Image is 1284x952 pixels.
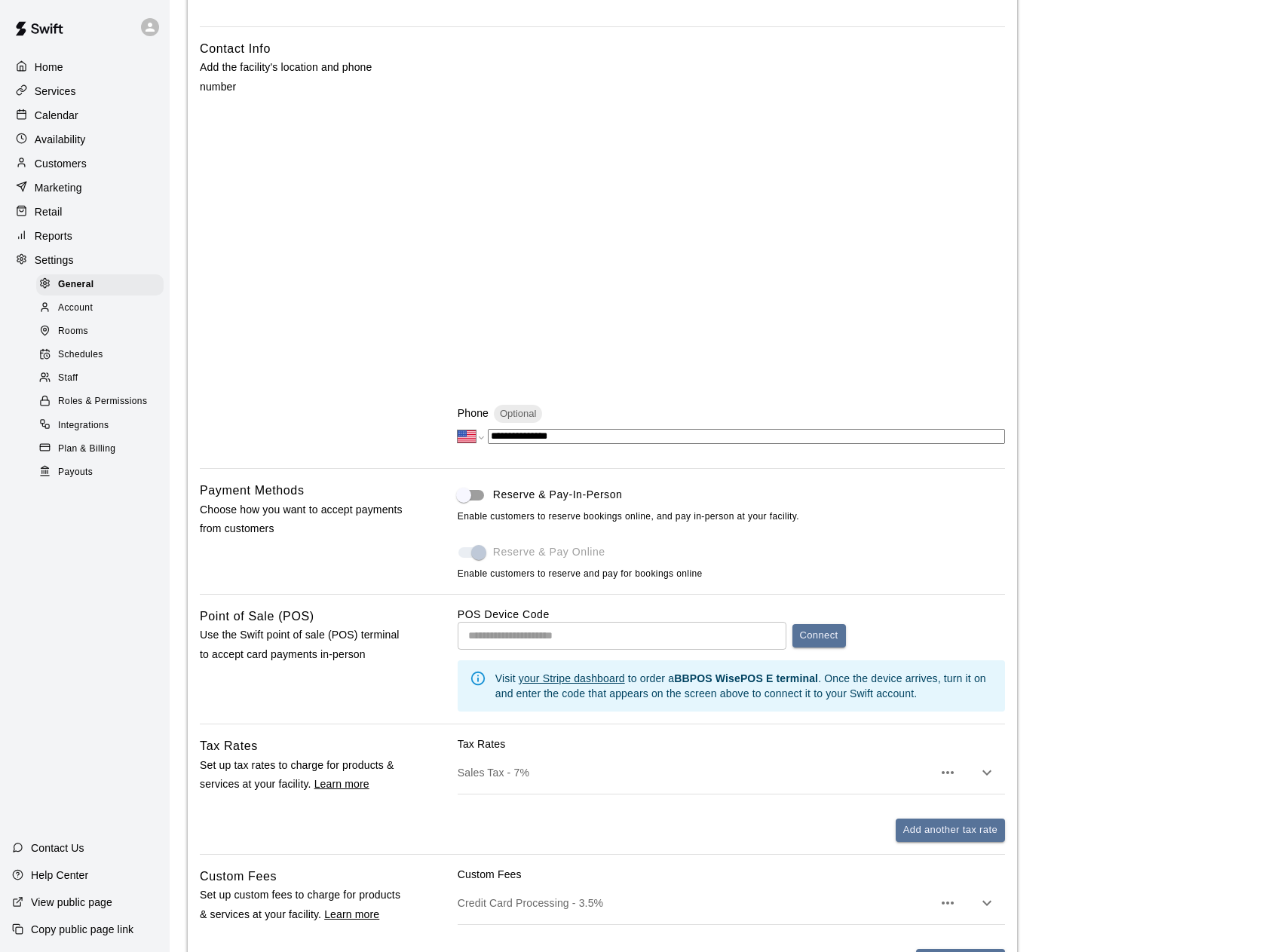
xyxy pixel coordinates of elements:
[494,408,542,419] span: Optional
[36,298,164,319] div: Account
[314,778,369,790] a: Learn more
[58,347,103,363] span: Schedules
[35,108,78,123] p: Calendar
[35,60,63,75] p: Home
[12,201,158,223] a: Retail
[36,296,170,320] a: Account
[36,437,170,461] a: Plan & Billing
[58,465,93,480] span: Payouts
[36,415,164,436] div: Integrations
[455,36,1008,384] iframe: Secure address input frame
[36,461,170,484] a: Payouts
[35,132,86,147] p: Availability
[58,442,115,457] span: Plan & Billing
[458,568,703,579] span: Enable customers to reserve and pay for bookings online
[458,751,1005,794] div: Sales Tax - 7%
[58,418,109,433] span: Integrations
[36,462,164,483] div: Payouts
[12,80,158,103] a: Services
[12,225,158,247] a: Reports
[458,765,933,780] p: Sales Tax - 7%
[12,176,158,199] a: Marketing
[36,344,170,367] a: Schedules
[31,922,133,937] p: Copy public page link
[324,908,379,920] a: Learn more
[792,624,846,647] button: Connect
[458,895,933,911] p: Credit Card Processing - 3.5%
[35,156,87,171] p: Customers
[36,321,164,342] div: Rooms
[36,274,164,295] div: General
[31,895,112,910] p: View public page
[12,249,158,271] a: Settings
[493,487,623,503] span: Reserve & Pay-In-Person
[458,882,1005,924] div: Credit Card Processing - 3.5%
[36,439,164,460] div: Plan & Billing
[200,58,409,96] p: Add the facility's location and phone number
[674,672,818,684] b: BBPOS WisePOS E terminal
[200,756,409,794] p: Set up tax rates to charge for products & services at your facility.
[458,510,1005,525] span: Enable customers to reserve bookings online, and pay in-person at your facility.
[36,414,170,437] a: Integrations
[200,886,409,923] p: Set up custom fees to charge for products & services at your facility.
[200,481,305,500] h6: Payment Methods
[519,672,625,684] a: your Stripe dashboard
[58,324,88,339] span: Rooms
[36,368,164,389] div: Staff
[35,180,82,195] p: Marketing
[36,367,170,390] a: Staff
[35,84,76,99] p: Services
[200,607,314,626] h6: Point of Sale (POS)
[200,500,409,538] p: Choose how you want to accept payments from customers
[200,626,409,663] p: Use the Swift point of sale (POS) terminal to accept card payments in-person
[58,301,93,316] span: Account
[58,394,147,409] span: Roles & Permissions
[200,867,277,886] h6: Custom Fees
[458,406,489,421] p: Phone
[36,344,164,366] div: Schedules
[36,391,164,412] div: Roles & Permissions
[36,273,170,296] a: General
[458,608,550,620] label: POS Device Code
[35,228,72,243] p: Reports
[58,371,78,386] span: Staff
[36,390,170,414] a: Roles & Permissions
[31,868,88,883] p: Help Center
[896,819,1005,842] button: Add another tax rate
[31,840,84,856] p: Contact Us
[35,253,74,268] p: Settings
[493,544,605,560] span: Reserve & Pay Online
[458,736,1005,751] p: Tax Rates
[12,56,158,78] a: Home
[12,104,158,127] a: Calendar
[200,39,271,59] h6: Contact Info
[12,128,158,151] a: Availability
[58,277,94,292] span: General
[12,152,158,175] a: Customers
[36,320,170,344] a: Rooms
[458,867,1005,882] p: Custom Fees
[495,665,993,707] div: Visit to order a . Once the device arrives, turn it on and enter the code that appears on the scr...
[35,204,63,219] p: Retail
[200,736,258,756] h6: Tax Rates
